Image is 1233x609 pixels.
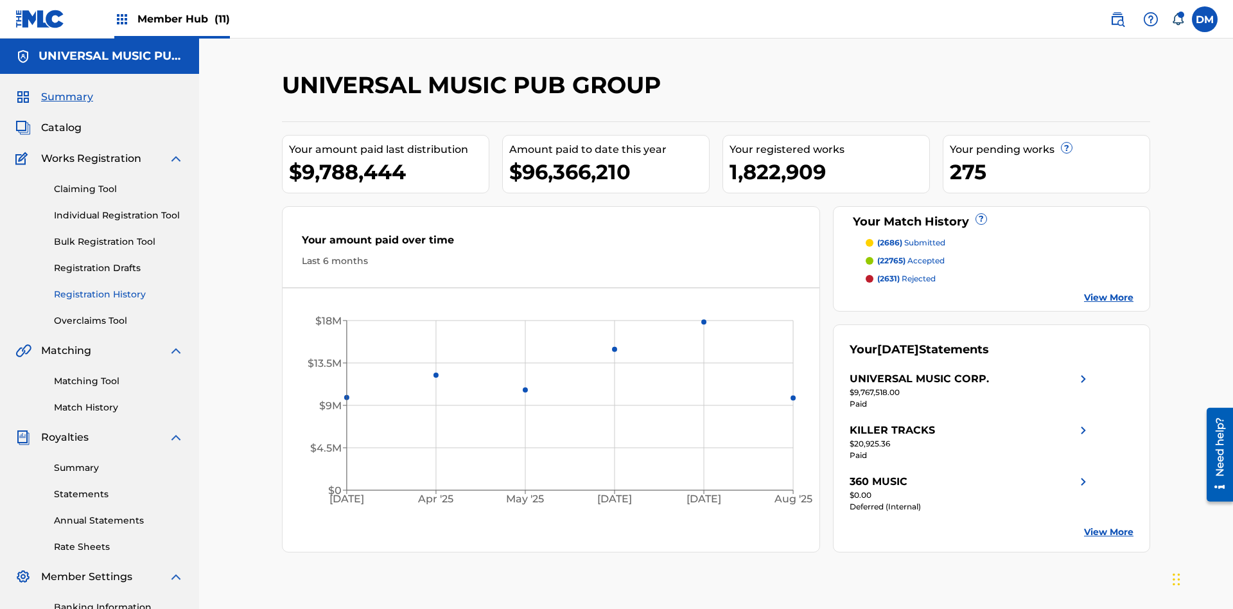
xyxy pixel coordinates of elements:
[15,120,82,136] a: CatalogCatalog
[289,142,489,157] div: Your amount paid last distribution
[1076,371,1091,387] img: right chevron icon
[302,233,800,254] div: Your amount paid over time
[1138,6,1164,32] div: Help
[41,343,91,358] span: Matching
[168,343,184,358] img: expand
[168,151,184,166] img: expand
[687,493,722,506] tspan: [DATE]
[507,493,545,506] tspan: May '25
[850,387,1091,398] div: $9,767,518.00
[850,371,1091,410] a: UNIVERSAL MUSIC CORP.right chevron icon$9,767,518.00Paid
[168,430,184,445] img: expand
[866,237,1134,249] a: (2686) submitted
[15,151,32,166] img: Works Registration
[15,89,93,105] a: SummarySummary
[41,151,141,166] span: Works Registration
[877,238,902,247] span: (2686)
[1105,6,1130,32] a: Public Search
[509,157,709,186] div: $96,366,210
[302,254,800,268] div: Last 6 months
[1171,13,1184,26] div: Notifications
[877,342,919,357] span: [DATE]
[730,142,929,157] div: Your registered works
[15,569,31,585] img: Member Settings
[168,569,184,585] img: expand
[950,157,1150,186] div: 275
[877,237,945,249] p: submitted
[976,214,986,224] span: ?
[850,474,907,490] div: 360 MUSIC
[730,157,929,186] div: 1,822,909
[328,484,342,497] tspan: $0
[950,142,1150,157] div: Your pending works
[1076,423,1091,438] img: right chevron icon
[877,256,905,265] span: (22765)
[850,450,1091,461] div: Paid
[54,401,184,414] a: Match History
[15,89,31,105] img: Summary
[329,493,364,506] tspan: [DATE]
[54,375,184,388] a: Matching Tool
[1143,12,1159,27] img: help
[54,514,184,527] a: Annual Statements
[1084,291,1133,304] a: View More
[41,120,82,136] span: Catalog
[15,120,31,136] img: Catalog
[54,235,184,249] a: Bulk Registration Tool
[850,423,1091,461] a: KILLER TRACKSright chevron icon$20,925.36Paid
[1084,525,1133,539] a: View More
[319,400,342,412] tspan: $9M
[877,273,936,285] p: rejected
[850,474,1091,513] a: 360 MUSICright chevron icon$0.00Deferred (Internal)
[54,540,184,554] a: Rate Sheets
[54,288,184,301] a: Registration History
[877,255,945,267] p: accepted
[1110,12,1125,27] img: search
[1192,6,1218,32] div: User Menu
[850,490,1091,501] div: $0.00
[214,13,230,25] span: (11)
[15,343,31,358] img: Matching
[289,157,489,186] div: $9,788,444
[41,430,89,445] span: Royalties
[282,71,667,100] h2: UNIVERSAL MUSIC PUB GROUP
[1062,143,1072,153] span: ?
[54,314,184,328] a: Overclaims Tool
[1173,560,1180,599] div: Drag
[308,357,342,369] tspan: $13.5M
[850,341,989,358] div: Your Statements
[1076,474,1091,490] img: right chevron icon
[114,12,130,27] img: Top Rightsholders
[774,493,812,506] tspan: Aug '25
[54,461,184,475] a: Summary
[598,493,633,506] tspan: [DATE]
[850,423,935,438] div: KILLER TRACKS
[850,213,1134,231] div: Your Match History
[137,12,230,26] span: Member Hub
[1169,547,1233,609] iframe: Chat Widget
[39,49,184,64] h5: UNIVERSAL MUSIC PUB GROUP
[54,182,184,196] a: Claiming Tool
[54,209,184,222] a: Individual Registration Tool
[509,142,709,157] div: Amount paid to date this year
[866,255,1134,267] a: (22765) accepted
[15,430,31,445] img: Royalties
[850,398,1091,410] div: Paid
[1197,403,1233,508] iframe: Resource Center
[418,493,454,506] tspan: Apr '25
[877,274,900,283] span: (2631)
[54,261,184,275] a: Registration Drafts
[850,501,1091,513] div: Deferred (Internal)
[15,10,65,28] img: MLC Logo
[54,488,184,501] a: Statements
[315,315,342,327] tspan: $18M
[866,273,1134,285] a: (2631) rejected
[850,371,989,387] div: UNIVERSAL MUSIC CORP.
[15,49,31,64] img: Accounts
[41,569,132,585] span: Member Settings
[310,442,342,454] tspan: $4.5M
[850,438,1091,450] div: $20,925.36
